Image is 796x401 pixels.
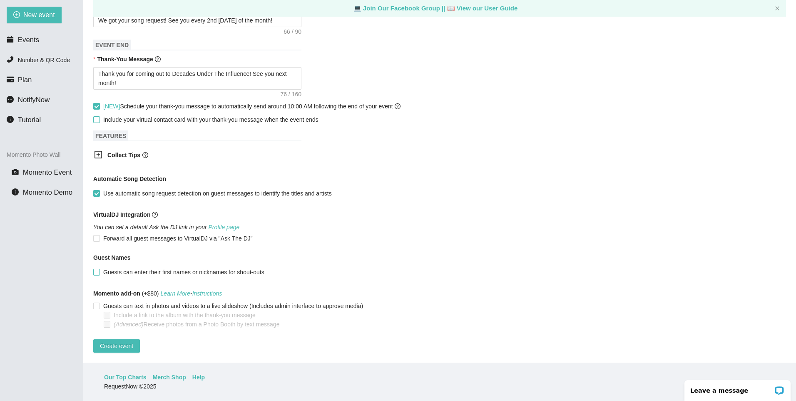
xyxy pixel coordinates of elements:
span: Momento Event [23,168,72,176]
iframe: LiveChat chat widget [679,375,796,401]
span: question-circle [155,56,161,62]
a: Merch Shop [153,373,186,382]
button: plus-circleNew event [7,7,62,23]
b: VirtualDJ Integration [93,211,150,218]
span: credit-card [7,76,14,83]
span: FEATURES [93,130,128,141]
a: laptop View our User Guide [447,5,518,12]
span: phone [7,56,14,63]
span: message [7,96,14,103]
span: Receive photos from a Photo Booth by text message [110,320,283,329]
span: Tutorial [18,116,41,124]
span: EVENT END [93,40,131,50]
span: NotifyNow [18,96,50,104]
b: Momento add-on [93,290,140,297]
span: Schedule your thank-you message to automatically send around 10:00 AM following the end of your e... [103,103,400,110]
a: Instructions [192,290,222,297]
span: Guests can enter their first names or nicknames for shout-outs [100,268,268,277]
span: Plan [18,76,32,84]
span: (+$80) [93,289,222,298]
a: Our Top Charts [104,373,147,382]
b: Thank-You Message [97,56,153,63]
span: plus-square [94,150,102,159]
span: info-circle [7,116,14,123]
span: camera [12,168,19,175]
a: Help [192,373,205,382]
span: laptop [447,5,455,12]
span: calendar [7,36,14,43]
span: [NEW] [103,103,120,110]
span: Forward all guest messages to VirtualDJ via "Ask The DJ" [100,234,256,243]
i: (Advanced) [114,321,144,328]
span: New event [23,10,55,20]
button: close [775,6,780,11]
a: Learn More [160,290,190,297]
span: question-circle [142,152,148,158]
span: Events [18,36,39,44]
div: RequestNow © 2025 [104,382,773,391]
a: laptop Join Our Facebook Group || [353,5,447,12]
span: Use automatic song request detection on guest messages to identify the titles and artists [100,189,335,198]
a: Profile page [209,224,240,231]
span: Create event [100,341,133,351]
span: plus-circle [13,11,20,19]
textarea: We got your song request! See you every 2nd [DATE] of the month! [93,14,301,27]
b: Automatic Song Detection [93,174,166,183]
span: laptop [353,5,361,12]
b: Guest Names [93,254,130,261]
textarea: Thank you for coming out to Decades Under The Influence! See you next month! [93,67,301,90]
span: Guests can text in photos and videos to a live slideshow (Includes admin interface to approve media) [100,301,366,311]
span: question-circle [152,212,158,218]
b: Collect Tips [107,152,140,158]
i: You can set a default Ask the DJ link in your [93,224,239,231]
span: Number & QR Code [18,57,70,63]
span: info-circle [12,188,19,195]
div: Collect Tipsquestion-circle [87,145,296,166]
button: Create event [93,339,140,353]
span: Include your virtual contact card with your thank-you message when the event ends [103,116,318,123]
span: Include a link to the album with the thank-you message [110,311,259,320]
i: - [160,290,222,297]
span: Momento Demo [23,188,72,196]
span: question-circle [395,103,400,109]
